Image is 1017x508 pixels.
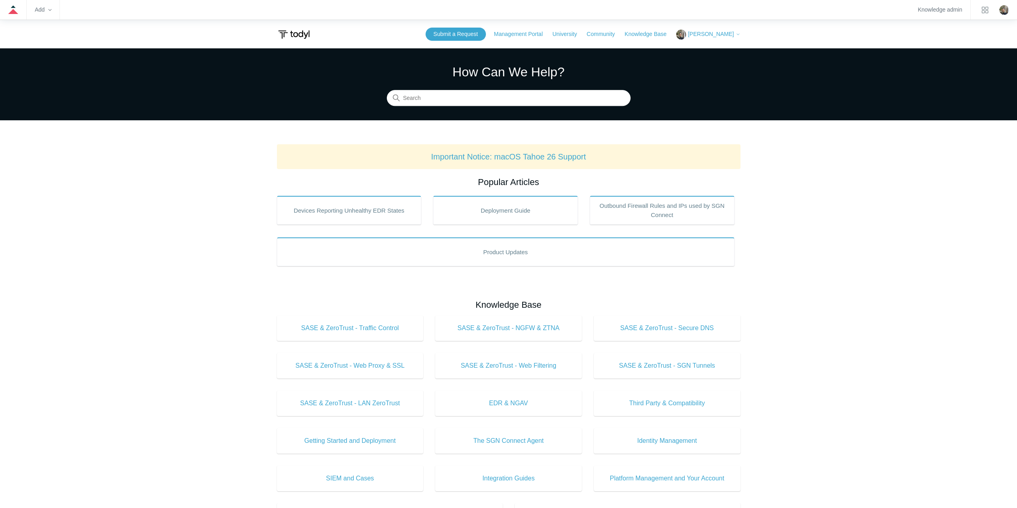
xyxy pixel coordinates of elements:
h2: Popular Articles [277,175,740,189]
a: Important Notice: macOS Tahoe 26 Support [431,152,586,161]
input: Search [387,90,631,106]
zd-hc-trigger: Add [35,8,52,12]
a: Deployment Guide [433,196,578,225]
a: Devices Reporting Unhealthy EDR States [277,196,422,225]
span: The SGN Connect Agent [447,436,570,446]
img: Todyl Support Center Help Center home page [277,27,311,42]
a: Community [587,30,623,38]
span: SASE & ZeroTrust - LAN ZeroTrust [289,398,412,408]
a: SASE & ZeroTrust - Web Proxy & SSL [277,353,424,379]
span: Getting Started and Deployment [289,436,412,446]
a: University [552,30,585,38]
span: SASE & ZeroTrust - NGFW & ZTNA [447,323,570,333]
span: Identity Management [606,436,728,446]
a: Getting Started and Deployment [277,428,424,454]
a: EDR & NGAV [435,390,582,416]
a: Integration Guides [435,466,582,491]
img: user avatar [999,5,1009,15]
a: Knowledge admin [918,8,962,12]
span: EDR & NGAV [447,398,570,408]
span: SASE & ZeroTrust - Traffic Control [289,323,412,333]
a: SASE & ZeroTrust - SGN Tunnels [594,353,740,379]
a: The SGN Connect Agent [435,428,582,454]
a: SIEM and Cases [277,466,424,491]
a: Third Party & Compatibility [594,390,740,416]
span: SASE & ZeroTrust - Secure DNS [606,323,728,333]
span: Integration Guides [447,474,570,483]
span: SIEM and Cases [289,474,412,483]
a: SASE & ZeroTrust - LAN ZeroTrust [277,390,424,416]
span: Platform Management and Your Account [606,474,728,483]
span: SASE & ZeroTrust - SGN Tunnels [606,361,728,371]
a: Management Portal [494,30,551,38]
a: SASE & ZeroTrust - NGFW & ZTNA [435,315,582,341]
a: Identity Management [594,428,740,454]
button: [PERSON_NAME] [676,30,740,40]
a: Outbound Firewall Rules and IPs used by SGN Connect [590,196,734,225]
a: Knowledge Base [625,30,675,38]
span: [PERSON_NAME] [688,31,734,37]
span: Third Party & Compatibility [606,398,728,408]
a: SASE & ZeroTrust - Traffic Control [277,315,424,341]
h1: How Can We Help? [387,62,631,82]
h2: Knowledge Base [277,298,740,311]
span: SASE & ZeroTrust - Web Proxy & SSL [289,361,412,371]
a: Submit a Request [426,28,486,41]
zd-hc-trigger: Click your profile icon to open the profile menu [999,5,1009,15]
span: SASE & ZeroTrust - Web Filtering [447,361,570,371]
a: SASE & ZeroTrust - Web Filtering [435,353,582,379]
a: SASE & ZeroTrust - Secure DNS [594,315,740,341]
a: Product Updates [277,237,734,266]
a: Platform Management and Your Account [594,466,740,491]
